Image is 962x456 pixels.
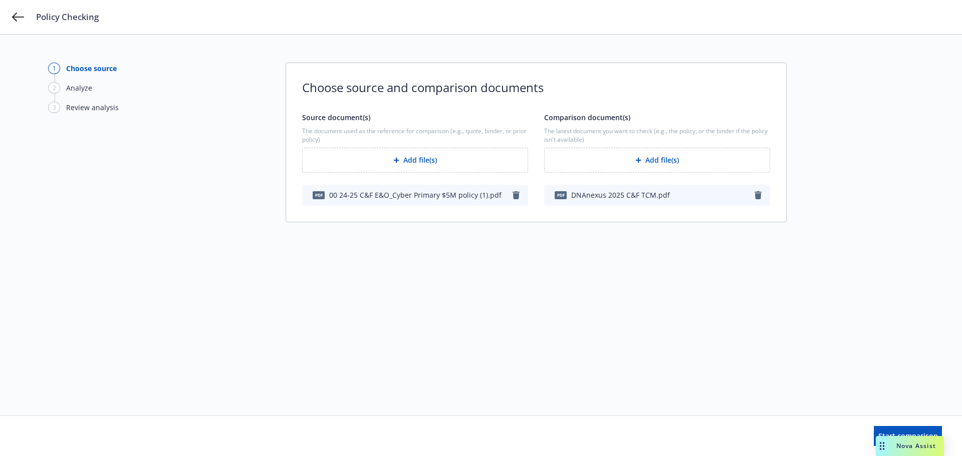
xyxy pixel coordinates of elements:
div: Drag to move [876,436,888,456]
span: Start comparison [878,431,938,440]
div: Review analysis [66,102,119,113]
div: Choose source [66,63,117,74]
span: The latest document you want to check (e.g., the policy, or the binder if the policy isn't availa... [544,127,770,144]
div: 3 [48,102,60,113]
span: Nova Assist [896,441,936,450]
span: 00 24-25 C&F E&O_Cyber Primary $5M policy (1).pdf [329,190,502,200]
span: The document used as the reference for comparison (e.g., quote, binder, or prior policy) [302,127,528,144]
div: 2 [48,82,60,94]
span: Choose source and comparison documents [302,79,770,96]
button: Add file(s) [544,148,770,173]
span: pdf [313,191,325,199]
div: 1 [48,63,60,74]
span: Policy Checking [36,11,99,23]
span: DNAnexus 2025 C&F TCM.pdf [571,190,670,200]
button: Nova Assist [876,436,944,456]
span: pdf [555,191,567,199]
button: Start comparison [874,426,942,446]
span: Source document(s) [302,113,370,122]
button: Add file(s) [302,148,528,173]
div: Analyze [66,83,92,93]
span: Comparison document(s) [544,113,630,122]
